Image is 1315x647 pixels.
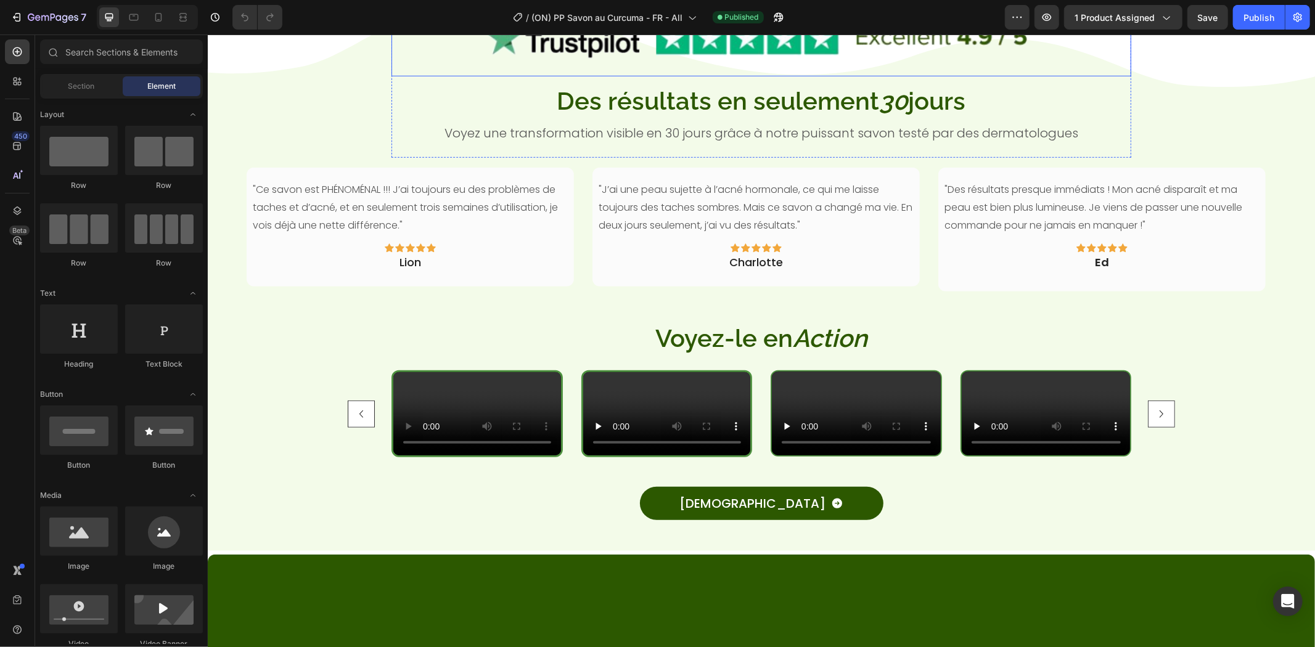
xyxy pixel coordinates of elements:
div: Text Block [125,359,203,370]
span: Toggle open [183,486,203,505]
i: 30 [672,52,701,81]
span: Save [1198,12,1218,23]
img: gempages_535995976293286723-1802d0a9-6e3a-49b8-9c25-a0fbaea2f642.png [44,140,361,458]
span: Toggle open [183,283,203,303]
div: Beta [9,226,30,235]
p: Lion [178,537,227,553]
button: Publish [1233,5,1285,30]
p: 7 [81,10,86,25]
div: Row [40,258,118,269]
div: Button [40,460,118,471]
span: Media [40,490,62,501]
p: "Des résultats presque immédiats ! Mon acné disparaît et ma peau est bien plus lumineuse. Je vien... [737,464,1052,517]
input: Search Sections & Elements [40,39,203,64]
div: Open Intercom Messenger [1273,587,1303,616]
span: 1 product assigned [1075,11,1155,24]
div: Row [125,258,203,269]
p: "Ce savon est PHÉNOMÉNAL !!! J’ai toujours eu des problèmes de taches et d’acné, et en seulement ... [45,464,360,517]
p: Ed [870,537,919,553]
span: Section [68,81,95,92]
img: gempages_535995976293286723-bf408307-4fb3-4cfc-a9db-cb43ff648bde.png [735,140,1053,458]
span: Text [40,288,55,299]
button: 7 [5,5,92,30]
h2: Voyez-le en [9,604,1098,638]
img: gempages_535995976293286723-5826d576-a567-4cc7-a6a0-7b5afed93812.jpg [390,140,707,458]
button: Save [1187,5,1228,30]
div: 450 [12,131,30,141]
div: Undo/Redo [232,5,282,30]
div: Publish [1243,11,1274,24]
span: Element [147,81,176,92]
div: Row [40,180,118,191]
div: Image [40,561,118,572]
span: / [526,11,530,24]
p: Charlotte [522,537,575,553]
p: "J’ai une peau sujette à l’acné hormonale, ce qui me laisse toujours des taches sombres. Mais ce ... [391,464,706,517]
span: Layout [40,109,64,120]
span: Published [725,12,759,23]
div: Heading [40,359,118,370]
span: Toggle open [183,385,203,404]
span: Toggle open [183,105,203,124]
div: Image [125,561,203,572]
div: Button [125,460,203,471]
button: 1 product assigned [1064,5,1182,30]
div: Row [125,180,203,191]
span: Button [40,389,63,400]
p: Voyez une transformation visible en 30 jours grâce à notre puissant savon testé par des dermatolo... [185,90,922,107]
iframe: Design area [208,35,1315,647]
span: (ON) PP Savon au Curcuma - FR - All [532,11,683,24]
i: Action [585,606,660,635]
h2: Des résultats en seulement jours [184,49,924,84]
